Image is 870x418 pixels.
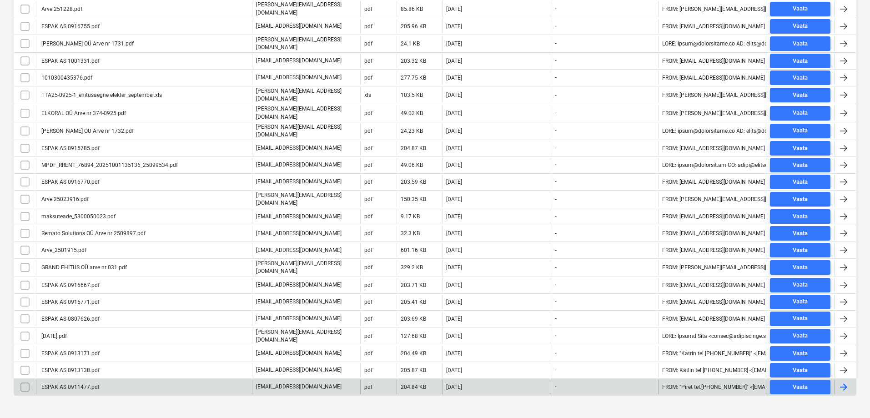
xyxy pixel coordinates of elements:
p: [EMAIL_ADDRESS][DOMAIN_NAME] [256,349,342,357]
span: - [554,383,558,391]
div: pdf [364,75,372,81]
div: [DATE].pdf [40,333,67,339]
div: pdf [364,299,372,305]
button: Vaata [770,175,830,189]
div: 205.87 KB [401,367,426,373]
div: [DATE] [446,128,462,134]
button: Vaata [770,278,830,292]
div: pdf [364,6,372,12]
div: [DATE] [446,162,462,168]
div: pdf [364,384,372,390]
iframe: Chat Widget [825,374,870,418]
div: pdf [364,196,372,202]
span: - [554,247,558,254]
p: [EMAIL_ADDRESS][DOMAIN_NAME] [256,383,342,391]
div: [DATE] [446,75,462,81]
div: 49.06 KB [401,162,423,168]
span: - [554,366,558,374]
p: [EMAIL_ADDRESS][DOMAIN_NAME] [256,144,342,152]
div: [DATE] [446,23,462,30]
p: [EMAIL_ADDRESS][DOMAIN_NAME] [256,298,342,306]
div: 32.3 KB [401,230,420,237]
div: Vaata [793,297,808,307]
div: 49.02 KB [401,110,423,116]
div: Vaata [793,73,808,83]
div: maksuteade_5300050023.pdf [40,213,116,220]
button: Vaata [770,312,830,326]
div: Vaata [793,262,808,273]
span: - [554,74,558,81]
div: Vaata [793,56,808,66]
p: [EMAIL_ADDRESS][DOMAIN_NAME] [256,22,342,30]
span: - [554,22,558,30]
div: Vaata [793,143,808,154]
div: 204.49 KB [401,350,426,357]
div: pdf [364,179,372,185]
div: 277.75 KB [401,75,426,81]
span: - [554,230,558,237]
div: 203.59 KB [401,179,426,185]
div: Vaata [793,177,808,187]
div: pdf [364,247,372,253]
span: - [554,178,558,186]
p: [PERSON_NAME][EMAIL_ADDRESS][DOMAIN_NAME] [256,1,357,16]
button: Vaata [770,71,830,85]
span: - [554,298,558,306]
div: pdf [364,264,372,271]
button: Vaata [770,363,830,378]
div: 127.68 KB [401,333,426,339]
p: [EMAIL_ADDRESS][DOMAIN_NAME] [256,178,342,186]
span: - [554,196,558,203]
span: - [554,264,558,272]
div: [DATE] [446,230,462,237]
p: [EMAIL_ADDRESS][DOMAIN_NAME] [256,366,342,374]
button: Vaata [770,124,830,138]
div: Vaata [793,280,808,290]
p: [PERSON_NAME][EMAIL_ADDRESS][DOMAIN_NAME] [256,260,357,275]
div: Vaata [793,90,808,101]
div: Remato Solutions OÜ Arve nr 2509897.pdf [40,230,146,237]
p: [PERSON_NAME][EMAIL_ADDRESS][DOMAIN_NAME] [256,123,357,139]
button: Vaata [770,88,830,102]
div: ESPAK AS 0916667.pdf [40,282,100,288]
div: 204.84 KB [401,384,426,390]
span: - [554,161,558,169]
div: [DATE] [446,367,462,373]
p: [PERSON_NAME][EMAIL_ADDRESS][DOMAIN_NAME] [256,87,357,103]
span: - [554,213,558,221]
div: Vaata [793,160,808,171]
button: Vaata [770,54,830,68]
div: pdf [364,145,372,151]
div: [DATE] [446,92,462,98]
span: - [554,57,558,65]
button: Vaata [770,19,830,34]
span: - [554,281,558,289]
span: - [554,144,558,152]
p: [EMAIL_ADDRESS][DOMAIN_NAME] [256,57,342,65]
div: MPDF_RRENT_76894_20251001135136_25099534.pdf [40,162,178,168]
div: Vaata [793,365,808,376]
div: [DATE] [446,264,462,271]
div: TTA25-0925-1_ehitusaegne elekter_september.xls [40,92,162,98]
div: [DATE] [446,384,462,390]
div: xls [364,92,371,98]
div: Vaata [793,194,808,205]
div: [PERSON_NAME] OÜ Arve nr 1732.pdf [40,128,134,134]
div: 9.17 KB [401,213,420,220]
span: - [554,109,558,117]
button: Vaata [770,141,830,156]
p: [PERSON_NAME][EMAIL_ADDRESS][DOMAIN_NAME] [256,105,357,121]
div: 203.69 KB [401,316,426,322]
div: 203.32 KB [401,58,426,64]
div: pdf [364,128,372,134]
div: ESPAK AS 0916755.pdf [40,23,100,30]
p: [PERSON_NAME][EMAIL_ADDRESS][DOMAIN_NAME] [256,328,357,344]
p: [EMAIL_ADDRESS][DOMAIN_NAME] [256,161,342,169]
div: [DATE] [446,213,462,220]
div: 205.41 KB [401,299,426,305]
div: pdf [364,350,372,357]
div: [DATE] [446,145,462,151]
div: [DATE] [446,196,462,202]
span: - [554,315,558,322]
